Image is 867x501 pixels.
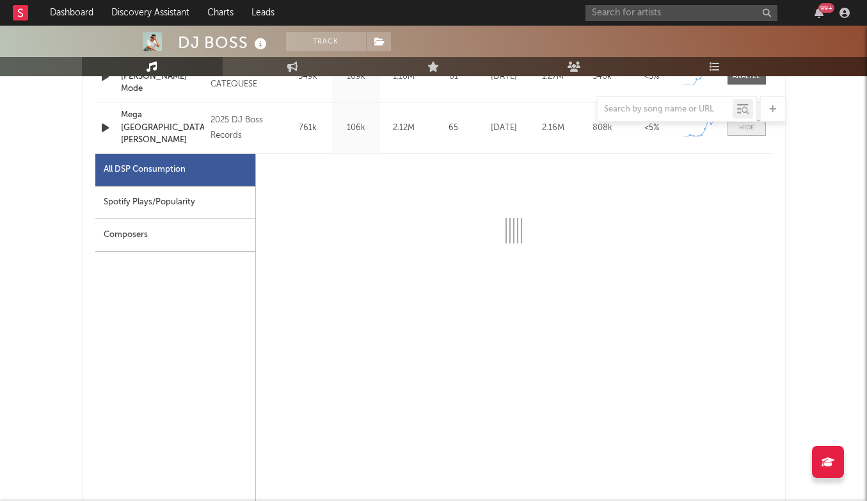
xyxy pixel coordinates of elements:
[383,122,425,135] div: 2.12M
[815,8,823,18] button: 99+
[211,62,280,92] div: 2025 OS GURI DA CATEQUESE
[287,70,329,83] div: 549k
[630,122,673,135] div: <5%
[581,70,624,83] div: 546k
[286,32,366,51] button: Track
[211,113,280,144] div: 2025 DJ Boss Records
[532,122,575,135] div: 2.16M
[630,70,673,83] div: <5%
[178,32,270,53] div: DJ BOSS
[585,5,777,21] input: Search for artists
[482,70,525,83] div: [DATE]
[95,219,255,252] div: Composers
[121,109,205,147] a: Mega [GEOGRAPHIC_DATA][PERSON_NAME]
[598,104,733,115] input: Search by song name or URL
[287,122,329,135] div: 761k
[482,122,525,135] div: [DATE]
[95,186,255,219] div: Spotify Plays/Popularity
[383,70,425,83] div: 1.16M
[431,70,476,83] div: 61
[121,58,205,95] a: Alô to [PERSON_NAME] Mode
[532,70,575,83] div: 1.27M
[581,122,624,135] div: 808k
[818,3,834,13] div: 99 +
[104,162,186,177] div: All DSP Consumption
[335,122,377,135] div: 106k
[95,154,255,186] div: All DSP Consumption
[431,122,476,135] div: 65
[335,70,377,83] div: 109k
